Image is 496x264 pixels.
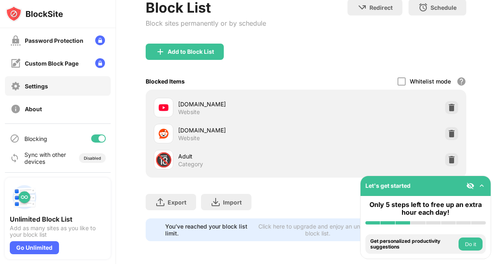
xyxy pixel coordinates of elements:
img: sync-icon.svg [10,153,20,163]
div: Export [168,199,186,206]
img: customize-block-page-off.svg [11,58,21,68]
div: [DOMAIN_NAME] [178,100,306,108]
div: Category [178,161,203,168]
div: Unlimited Block List [10,215,106,223]
div: 🔞 [155,152,172,168]
div: Get personalized productivity suggestions [370,238,457,250]
img: favicons [159,129,168,139]
div: Redirect [369,4,393,11]
div: Disabled [84,156,101,161]
div: [DOMAIN_NAME] [178,126,306,134]
img: logo-blocksite.svg [6,6,63,22]
div: Adult [178,152,306,161]
div: Schedule [430,4,457,11]
div: Settings [25,83,48,90]
button: Do it [459,238,483,251]
div: Only 5 steps left to free up an extra hour each day! [365,201,486,216]
div: Click here to upgrade and enjoy an unlimited block list. [254,223,381,237]
img: omni-setup-toggle.svg [478,182,486,190]
div: Blocking [24,135,47,142]
div: Website [178,108,200,116]
div: Add as many sites as you like to your block list [10,225,106,238]
div: Go Unlimited [10,241,59,254]
div: Import [223,199,242,206]
div: Let's get started [365,182,411,189]
div: Sync with other devices [24,151,66,165]
img: favicons [159,103,168,112]
img: eye-not-visible.svg [466,182,474,190]
img: about-off.svg [11,104,21,114]
div: Website [178,134,200,142]
img: settings-off.svg [11,81,21,91]
img: lock-menu.svg [95,58,105,68]
img: password-protection-off.svg [11,35,21,46]
img: lock-menu.svg [95,35,105,45]
div: Password Protection [25,37,83,44]
img: blocking-icon.svg [10,134,20,143]
div: Add to Block List [168,48,214,55]
div: You’ve reached your block list limit. [165,223,249,237]
div: Block sites permanently or by schedule [146,19,266,27]
div: Whitelist mode [410,78,451,85]
div: About [25,106,42,112]
img: push-block-list.svg [10,183,39,212]
div: Blocked Items [146,78,185,85]
div: Custom Block Page [25,60,79,67]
